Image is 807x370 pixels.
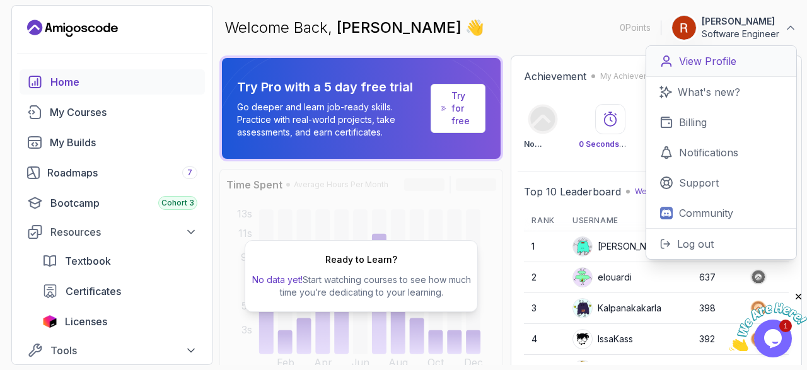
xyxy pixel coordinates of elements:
[579,139,626,149] span: 0 Seconds
[579,139,642,149] p: Watched
[50,105,197,120] div: My Courses
[692,262,742,293] td: 637
[50,74,197,90] div: Home
[573,330,592,349] img: user profile image
[572,329,633,349] div: IssaKass
[677,236,714,251] p: Log out
[20,339,205,362] button: Tools
[237,101,426,139] p: Go deeper and learn job-ready skills. Practice with real-world projects, take assessments, and ea...
[252,274,303,285] span: No data yet!
[573,237,592,256] img: default monster avatar
[50,195,197,211] div: Bootcamp
[573,268,592,287] img: default monster avatar
[702,28,779,40] p: Software Engineer
[35,279,205,304] a: certificates
[524,211,565,231] th: Rank
[47,165,197,180] div: Roadmaps
[224,18,484,38] p: Welcome Back,
[679,115,707,130] p: Billing
[20,160,205,185] a: roadmaps
[620,21,651,34] p: 0 Points
[679,54,736,69] p: View Profile
[600,71,667,81] p: My Achievements
[692,324,742,355] td: 392
[250,274,472,299] p: Start watching courses to see how much time you’re dedicating to your learning.
[325,253,397,266] h2: Ready to Learn?
[672,16,696,40] img: user profile image
[524,139,561,149] p: No Badge :(
[635,187,694,197] p: Weekly Ranking
[463,14,489,41] span: 👋
[692,293,742,324] td: 398
[20,130,205,155] a: builds
[573,299,592,318] img: default monster avatar
[572,236,668,257] div: [PERSON_NAME]
[679,145,738,160] p: Notifications
[187,168,192,178] span: 7
[524,262,565,293] td: 2
[572,267,632,287] div: elouardi
[671,15,797,40] button: user profile image[PERSON_NAME]Software Engineer
[237,78,426,96] p: Try Pro with a 5 day free trial
[678,84,740,100] p: What's new?
[679,175,719,190] p: Support
[20,190,205,216] a: bootcamp
[27,18,118,38] a: Landing page
[646,46,796,77] a: View Profile
[524,184,621,199] h2: Top 10 Leaderboard
[646,107,796,137] a: Billing
[431,84,485,133] a: Try for free
[524,293,565,324] td: 3
[565,211,692,231] th: Username
[572,298,661,318] div: Kalpanakakarla
[20,221,205,243] button: Resources
[50,343,197,358] div: Tools
[646,228,796,259] button: Log out
[35,309,205,334] a: licenses
[702,15,779,28] p: [PERSON_NAME]
[646,137,796,168] a: Notifications
[646,198,796,228] a: Community
[42,315,57,328] img: jetbrains icon
[729,291,807,351] iframe: chat widget
[66,284,121,299] span: Certificates
[524,69,586,84] h2: Achievement
[451,90,475,127] a: Try for free
[35,248,205,274] a: textbook
[20,100,205,125] a: courses
[50,135,197,150] div: My Builds
[524,324,565,355] td: 4
[20,69,205,95] a: home
[65,253,111,269] span: Textbook
[50,224,197,240] div: Resources
[161,198,194,208] span: Cohort 3
[65,314,107,329] span: Licenses
[646,168,796,198] a: Support
[524,231,565,262] td: 1
[337,18,465,37] span: [PERSON_NAME]
[646,77,796,107] a: What's new?
[679,205,733,221] p: Community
